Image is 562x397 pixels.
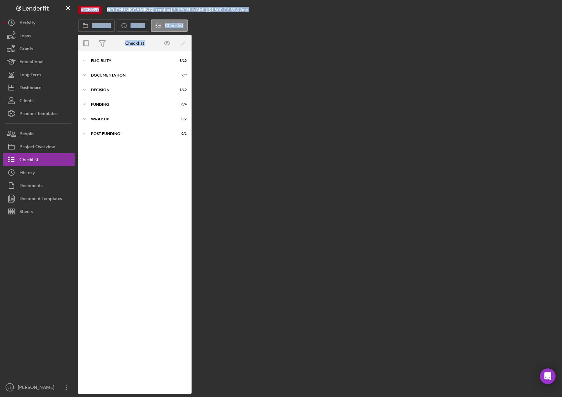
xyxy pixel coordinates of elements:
[3,94,75,107] button: Clients
[151,19,188,32] button: Checklist
[3,68,75,81] button: Long-Term
[91,59,170,63] div: Eligiblity
[3,16,75,29] button: Activity
[3,205,75,218] button: Sheets
[3,166,75,179] button: History
[19,107,57,122] div: Product Templates
[19,205,33,220] div: Sheets
[3,81,75,94] button: Dashboard
[78,6,102,14] div: Archived
[3,140,75,153] button: Project Overview
[3,153,75,166] button: Checklist
[19,166,35,181] div: History
[540,368,556,384] div: Open Intercom Messenger
[19,140,55,155] div: Project Overview
[91,117,170,121] div: Wrap up
[125,41,144,46] div: Checklist
[237,7,248,12] div: 12 mo
[16,381,58,395] div: [PERSON_NAME]
[91,132,170,136] div: Post-Funding
[19,81,42,96] div: Dashboard
[224,7,237,12] div: 14.5 %
[91,88,170,92] div: Decision
[19,29,31,44] div: Loans
[175,117,187,121] div: 0 / 2
[107,7,152,12] b: HO-CHUNK GAMING
[107,7,153,12] div: |
[19,192,62,207] div: Document Templates
[175,102,187,106] div: 0 / 4
[165,23,183,28] label: Checklist
[117,19,149,32] button: Activity
[19,16,35,31] div: Activity
[19,68,41,83] div: Long-Term
[208,7,224,12] div: $1,500
[19,153,38,168] div: Checklist
[3,192,75,205] button: Document Templates
[19,42,33,57] div: Grants
[3,381,75,394] button: JB[PERSON_NAME]
[19,179,43,194] div: Documents
[3,107,75,120] button: Product Templates
[175,73,187,77] div: 9 / 9
[91,102,170,106] div: Funding
[3,55,75,68] button: Educational
[19,94,33,109] div: Clients
[175,132,187,136] div: 0 / 1
[3,179,75,192] button: Documents
[175,59,187,63] div: 9 / 10
[3,42,75,55] button: Grants
[153,7,208,12] div: Fremina [PERSON_NAME] |
[3,127,75,140] button: People
[175,88,187,92] div: 5 / 10
[3,29,75,42] button: Loans
[91,73,170,77] div: Documentation
[19,127,33,142] div: People
[92,23,111,28] label: Overview
[131,23,145,28] label: Activity
[19,55,44,70] div: Educational
[8,386,11,389] text: JB
[78,19,115,32] button: Overview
